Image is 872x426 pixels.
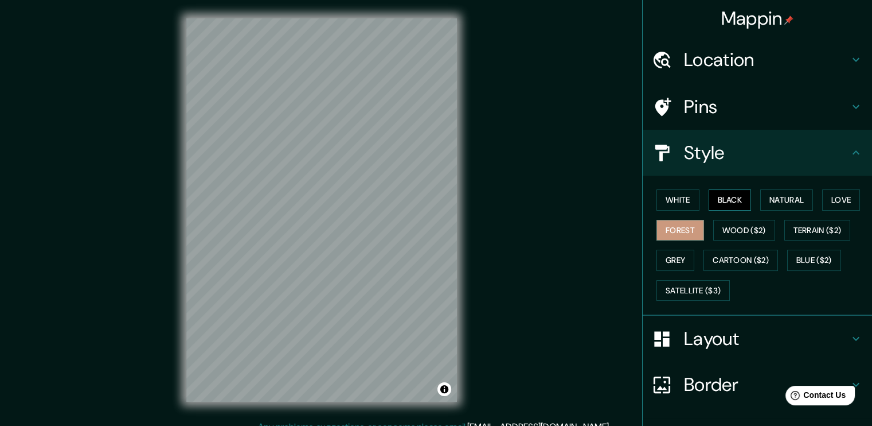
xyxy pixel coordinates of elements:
button: Grey [656,250,694,271]
div: Style [643,130,872,176]
button: Terrain ($2) [784,220,851,241]
h4: Layout [684,327,849,350]
h4: Border [684,373,849,396]
h4: Pins [684,95,849,118]
button: Blue ($2) [787,250,841,271]
h4: Style [684,141,849,164]
canvas: Map [186,18,457,402]
div: Pins [643,84,872,130]
div: Location [643,37,872,83]
div: Layout [643,316,872,362]
button: Cartoon ($2) [703,250,778,271]
iframe: Help widget launcher [770,381,859,413]
button: Wood ($2) [713,220,775,241]
button: Satellite ($3) [656,280,730,301]
button: White [656,189,699,211]
button: Black [709,189,752,211]
button: Forest [656,220,704,241]
button: Toggle attribution [437,382,451,396]
h4: Mappin [721,7,794,30]
button: Love [822,189,860,211]
button: Natural [760,189,813,211]
div: Border [643,362,872,408]
img: pin-icon.png [784,16,793,25]
h4: Location [684,48,849,71]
